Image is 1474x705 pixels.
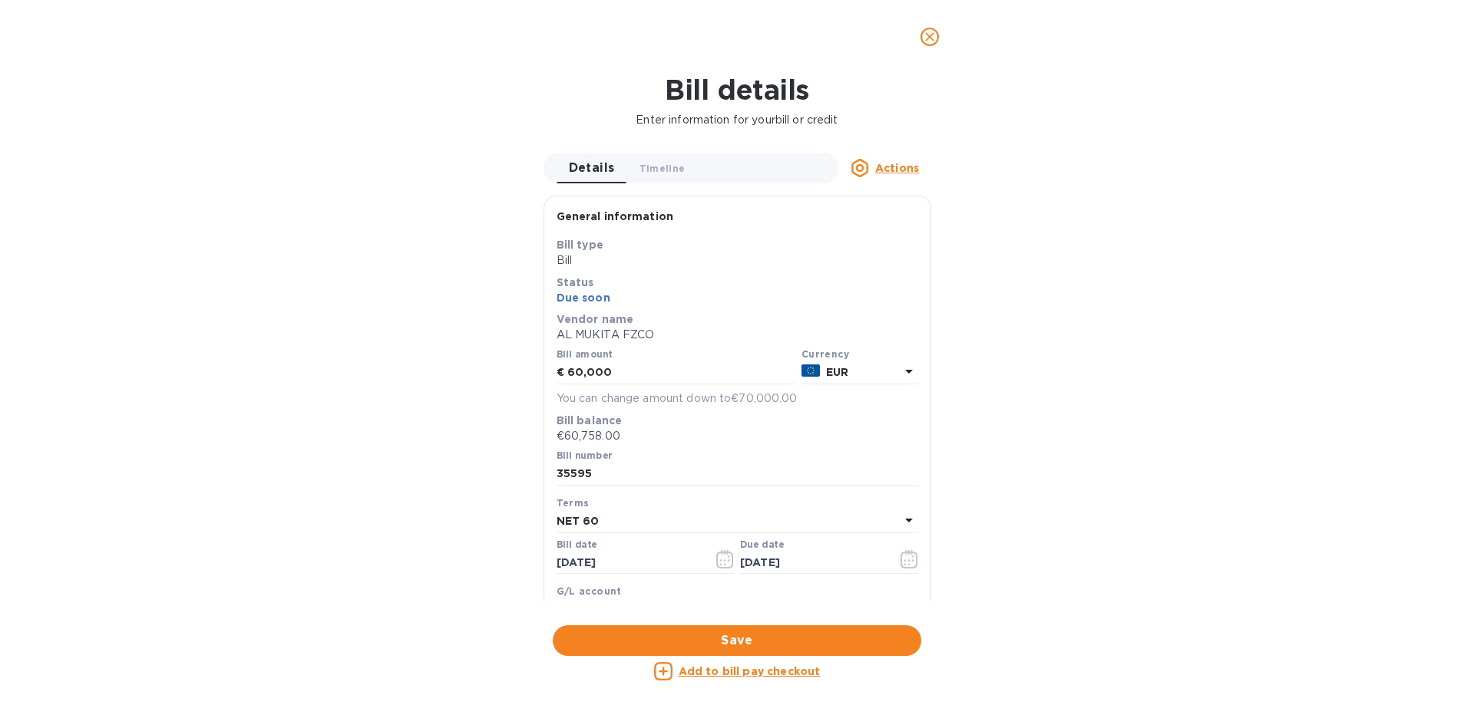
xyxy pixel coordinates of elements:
span: Details [569,157,615,179]
b: NET 60 [557,515,600,527]
b: Bill type [557,239,603,251]
b: Status [557,276,594,288]
b: G/L account [557,585,622,597]
label: Bill number [557,451,612,460]
p: You can change amount down to €70,000.00 [557,390,918,407]
b: EUR [826,366,848,378]
b: Vendor name [557,313,634,325]
label: Bill amount [557,351,612,360]
h1: Bill details [12,74,1462,106]
p: Due soon [557,290,918,305]
span: Timeline [640,160,686,176]
div: € [557,361,567,384]
b: Terms [557,497,590,509]
input: € Enter bill amount [567,361,795,384]
button: close [911,18,948,55]
input: Select date [557,552,702,575]
p: Enter information for your bill or credit [12,112,1462,128]
p: AL MUKITA FZCO [557,327,918,343]
u: Actions [875,162,919,174]
b: Currency [801,348,849,360]
b: General information [557,210,674,222]
span: Save [565,631,909,650]
p: Bill [557,252,918,268]
label: Due date [740,540,784,549]
label: Bill date [557,540,597,549]
input: Due date [740,552,885,575]
u: Add to bill pay checkout [679,665,821,677]
b: Bill balance [557,414,623,427]
button: Save [553,625,921,656]
p: €60,758.00 [557,428,918,444]
input: Enter bill number [557,463,918,486]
